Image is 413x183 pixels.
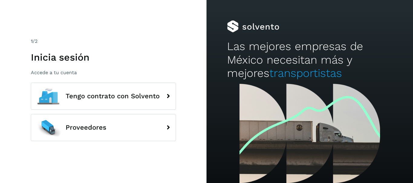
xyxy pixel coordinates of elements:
[31,114,176,141] button: Proveedores
[31,52,176,63] h1: Inicia sesión
[227,40,392,80] h2: Las mejores empresas de México necesitan más y mejores
[66,93,160,100] span: Tengo contrato con Solvento
[31,70,176,75] p: Accede a tu cuenta
[31,38,33,44] span: 1
[31,83,176,110] button: Tengo contrato con Solvento
[31,38,176,45] div: /2
[66,124,106,131] span: Proveedores
[269,67,342,80] span: transportistas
